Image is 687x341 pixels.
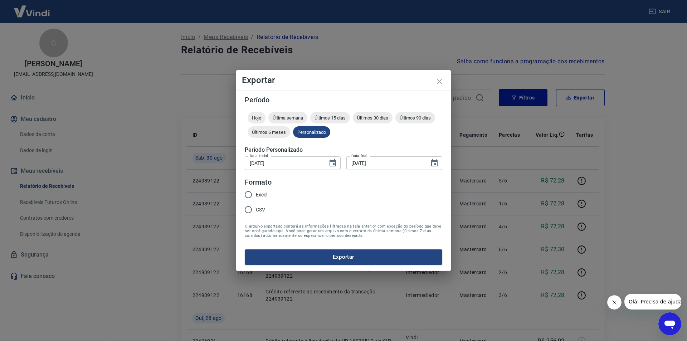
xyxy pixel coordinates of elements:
[4,5,60,11] span: Olá! Precisa de ajuda?
[353,115,393,121] span: Últimos 30 dias
[248,130,290,135] span: Últimos 6 meses
[310,115,350,121] span: Últimos 15 dias
[245,146,442,154] h5: Período Personalizado
[256,206,265,214] span: CSV
[293,126,330,138] div: Personalizado
[268,115,307,121] span: Última semana
[310,112,350,123] div: Últimos 15 dias
[245,156,323,170] input: DD/MM/YYYY
[431,73,448,90] button: close
[250,153,268,159] label: Data inicial
[658,312,681,335] iframe: Botão para abrir a janela de mensagens
[353,112,393,123] div: Últimos 30 dias
[268,112,307,123] div: Última semana
[427,156,442,170] button: Choose date, selected date is 31 de ago de 2025
[293,130,330,135] span: Personalizado
[256,191,267,199] span: Excel
[326,156,340,170] button: Choose date, selected date is 1 de ago de 2025
[242,76,445,84] h4: Exportar
[395,112,435,123] div: Últimos 90 dias
[351,153,367,159] label: Data final
[245,224,442,238] span: O arquivo exportado conterá as informações filtradas na tela anterior com exceção do período que ...
[624,294,681,310] iframe: Mensagem da empresa
[245,96,442,103] h5: Período
[395,115,435,121] span: Últimos 90 dias
[248,112,265,123] div: Hoje
[248,126,290,138] div: Últimos 6 meses
[245,177,272,187] legend: Formato
[245,249,442,264] button: Exportar
[607,295,622,310] iframe: Fechar mensagem
[248,115,265,121] span: Hoje
[346,156,424,170] input: DD/MM/YYYY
